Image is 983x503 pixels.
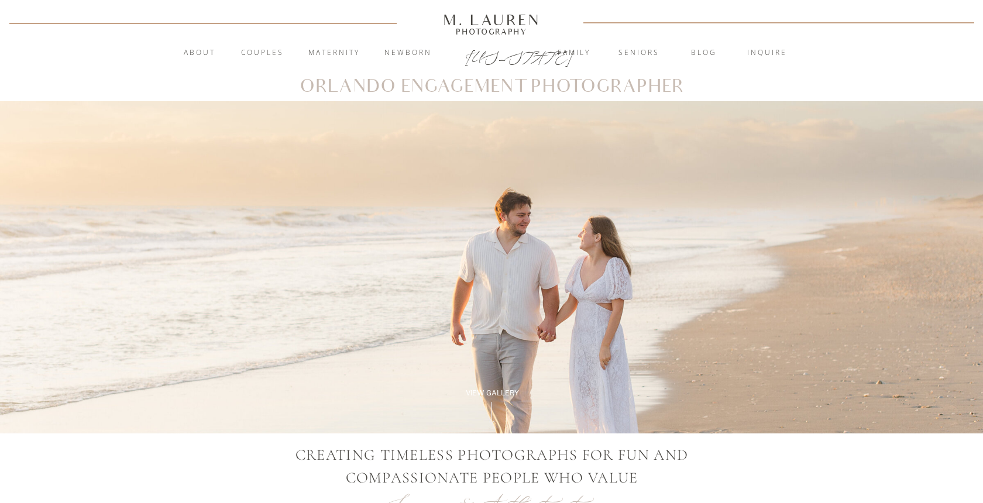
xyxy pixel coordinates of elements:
a: Photography [438,29,545,35]
a: Family [542,47,606,59]
a: blog [672,47,735,59]
a: Couples [231,47,294,59]
a: View Gallery [452,388,532,398]
p: CREATING TIMELESS PHOTOGRAPHS FOR FUN AND COMPASSIONATE PEOPLE WHO VALUE [292,443,692,488]
a: M. Lauren [408,13,575,26]
a: About [177,47,222,59]
a: Newborn [376,47,439,59]
h1: Orlando Engagement Photographer [298,78,685,95]
a: Seniors [607,47,671,59]
a: Maternity [303,47,366,59]
a: inquire [735,47,799,59]
a: [US_STATE] [465,48,518,62]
